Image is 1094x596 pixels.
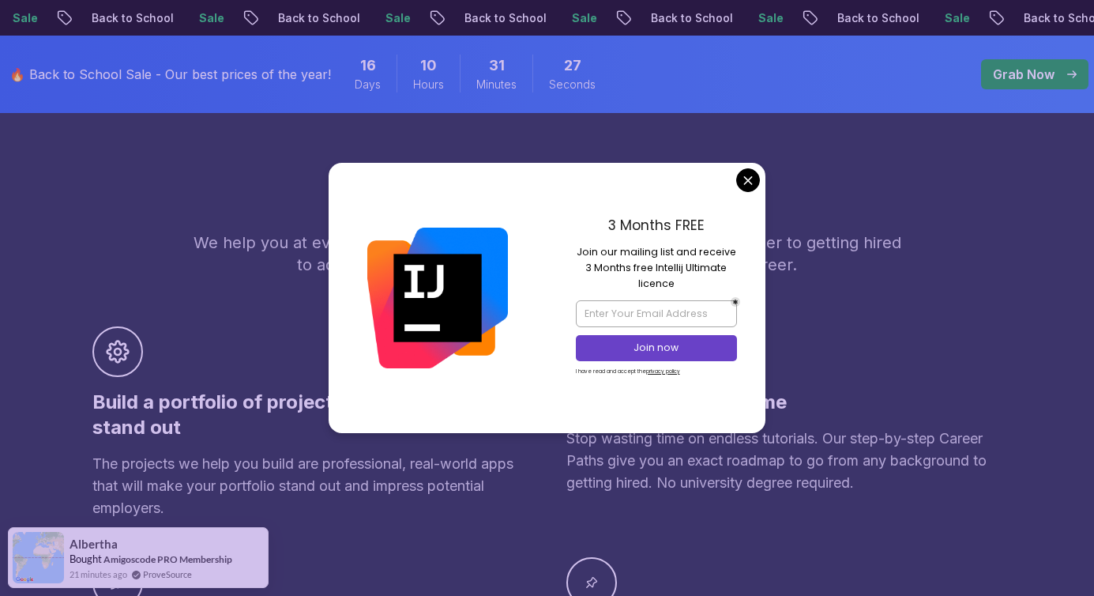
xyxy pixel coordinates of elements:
[360,55,376,77] span: 16 Days
[70,538,118,551] span: Albertha
[731,10,781,26] p: Sale
[564,55,581,77] span: 27 Seconds
[9,65,331,84] p: 🔥 Back to School Sale - Our best prices of the year!
[8,175,1086,206] h2: Benefits of joining Amigoscode
[70,553,102,565] span: Bought
[544,10,595,26] p: Sale
[70,568,127,581] span: 21 minutes ago
[355,77,381,92] span: Days
[413,77,444,92] span: Hours
[250,10,358,26] p: Back to School
[64,10,171,26] p: Back to School
[549,77,596,92] span: Seconds
[917,10,968,26] p: Sale
[358,10,408,26] p: Sale
[92,453,528,519] p: The projects we help you build are professional, real-world apps that will make your portfolio st...
[623,10,731,26] p: Back to School
[194,232,901,276] p: We help you at every step of your learning and career journey. From beginner to getting hired to ...
[566,390,1002,415] h3: Get hired, in record time
[103,553,232,565] a: Amigoscode PRO Membership
[566,428,1002,494] p: Stop wasting time on endless tutorials. Our step-by-step Career Paths give you an exact roadmap t...
[993,65,1055,84] p: Grab Now
[171,10,222,26] p: Sale
[143,568,192,581] a: ProveSource
[420,55,437,77] span: 10 Hours
[810,10,917,26] p: Back to School
[437,10,544,26] p: Back to School
[489,55,505,77] span: 31 Minutes
[476,77,517,92] span: Minutes
[13,532,64,583] img: provesource social proof notification image
[92,390,528,440] h3: Build a portfolio of projects that make you stand out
